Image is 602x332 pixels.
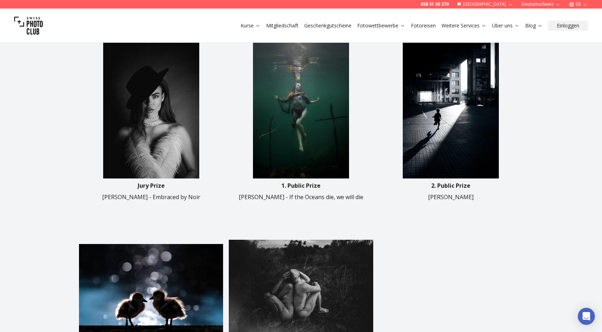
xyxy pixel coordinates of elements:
[431,181,470,190] p: 2. Public Prize
[442,22,486,29] a: Weitere Services
[14,11,43,40] img: Swiss photo club
[492,22,519,29] a: Über uns
[439,21,489,31] button: Weitere Services
[548,21,588,31] button: Einloggen
[304,22,352,29] a: Geschenkgutscheine
[522,21,545,31] button: Blog
[281,181,321,190] p: 1. Public Prize
[357,22,405,29] a: Fotowettbewerbe
[525,22,543,29] a: Blog
[229,34,373,178] img: image
[301,21,354,31] button: Geschenkgutscheine
[79,34,223,178] img: image
[489,21,522,31] button: Über uns
[102,193,200,201] p: [PERSON_NAME] - Embraced by Noir
[138,181,165,190] p: Jury Prize
[411,22,436,29] a: Fotoreisen
[266,22,299,29] a: Mitgliedschaft
[421,1,449,7] a: 058 51 00 270
[379,34,523,178] img: image
[238,21,263,31] button: Kurse
[241,22,260,29] a: Kurse
[428,193,474,201] p: [PERSON_NAME]
[354,21,408,31] button: Fotowettbewerbe
[578,308,595,325] div: Open Intercom Messenger
[263,21,301,31] button: Mitgliedschaft
[239,193,363,201] p: [PERSON_NAME] - If the Oceans die, we will die
[408,21,439,31] button: Fotoreisen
